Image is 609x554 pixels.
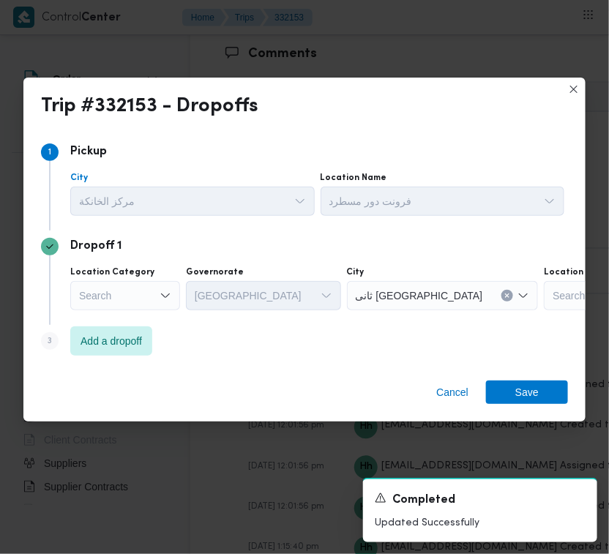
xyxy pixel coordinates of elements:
label: City [347,266,365,278]
button: Open list of options [160,290,171,302]
span: مركز الخانكة [79,192,135,209]
button: Open list of options [321,290,332,302]
span: فرونت دور مسطرد [329,192,412,209]
svg: Step 2 is complete [45,242,54,251]
span: Cancel [436,383,468,401]
label: Location Name [321,172,387,184]
p: Dropoff 1 [70,238,122,255]
button: Save [486,381,568,404]
p: Updated Successfully [375,515,586,531]
div: Trip #332153 - Dropoffs [41,95,258,119]
label: Location Category [70,266,154,278]
label: City [70,172,88,184]
span: Completed [392,492,455,509]
button: Closes this modal window [565,81,583,98]
span: ثانى [GEOGRAPHIC_DATA] [356,287,483,303]
button: Open list of options [518,290,529,302]
label: Governorate [186,266,244,278]
button: Open list of options [544,195,556,207]
button: Open list of options [294,195,306,207]
div: Notification [375,491,586,509]
span: [GEOGRAPHIC_DATA] [195,287,302,303]
span: Save [515,381,539,404]
button: Add a dropoff [70,326,152,356]
button: Cancel [430,381,474,404]
span: Add a dropoff [81,332,142,350]
button: Clear input [501,290,513,302]
span: 1 [48,148,51,157]
p: Pickup [70,143,107,161]
span: 3 [48,337,52,345]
